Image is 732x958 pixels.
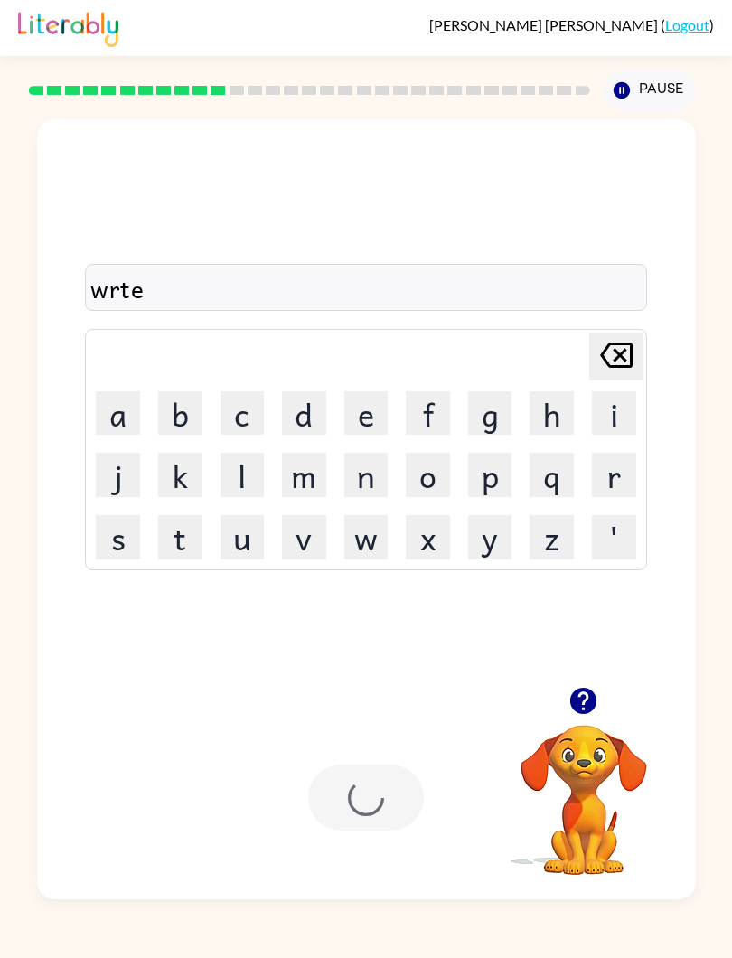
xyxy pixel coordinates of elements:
button: b [158,391,202,436]
button: j [96,453,140,497]
video: Your browser must support playing .mp4 files to use Literably. Please try using another browser. [493,697,674,878]
button: p [468,453,512,497]
button: h [530,391,574,436]
button: e [344,391,389,436]
button: n [344,453,389,497]
button: k [158,453,202,497]
button: l [221,453,265,497]
button: y [468,515,512,559]
button: Pause [604,70,696,111]
button: r [592,453,636,497]
button: z [530,515,574,559]
button: f [406,391,450,436]
button: a [96,391,140,436]
button: q [530,453,574,497]
button: s [96,515,140,559]
button: m [282,453,326,497]
img: Literably [18,7,118,47]
div: wrte [90,269,641,307]
button: d [282,391,326,436]
button: w [344,515,389,559]
button: o [406,453,450,497]
a: Logout [665,16,709,33]
button: t [158,515,202,559]
button: g [468,391,512,436]
button: ' [592,515,636,559]
button: u [221,515,265,559]
button: x [406,515,450,559]
button: v [282,515,326,559]
div: ( ) [429,16,714,33]
span: [PERSON_NAME] [PERSON_NAME] [429,16,661,33]
button: i [592,391,636,436]
button: c [221,391,265,436]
